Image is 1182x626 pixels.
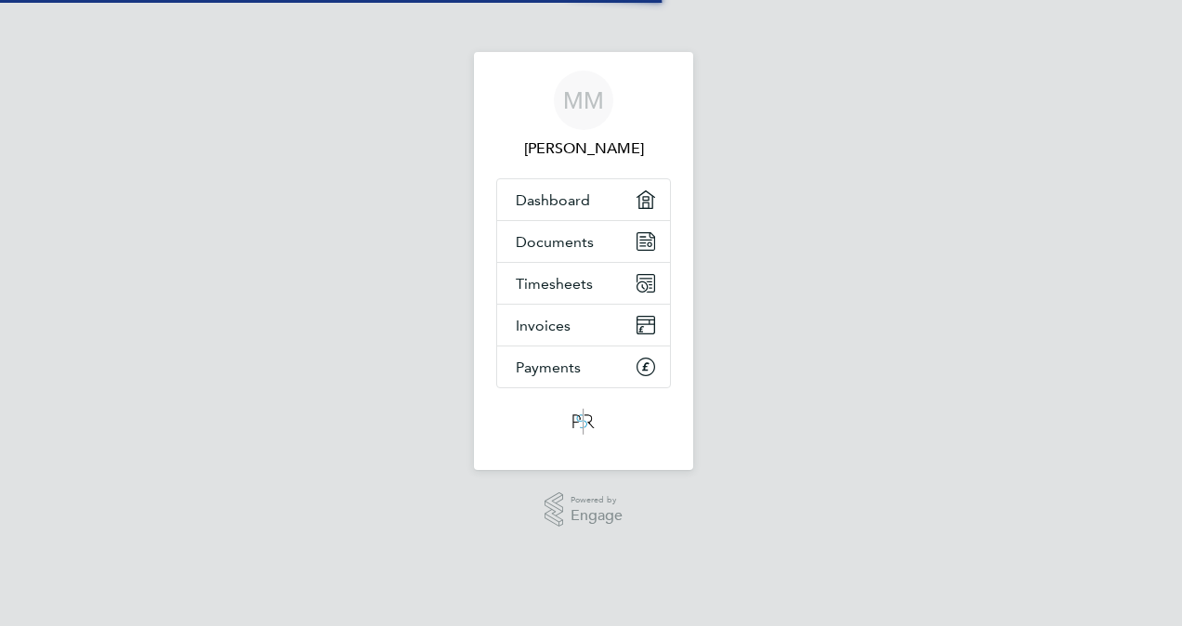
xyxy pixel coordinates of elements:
[497,221,670,262] a: Documents
[497,305,670,346] a: Invoices
[497,179,670,220] a: Dashboard
[516,191,590,209] span: Dashboard
[474,52,693,470] nav: Main navigation
[516,359,581,376] span: Payments
[516,233,594,251] span: Documents
[497,263,670,304] a: Timesheets
[516,317,571,334] span: Invoices
[496,137,671,160] span: Mark Mellis
[567,407,600,437] img: psrsolutions-logo-retina.png
[571,508,623,524] span: Engage
[516,275,593,293] span: Timesheets
[571,492,623,508] span: Powered by
[563,88,604,112] span: MM
[496,407,671,437] a: Go to home page
[496,71,671,160] a: MM[PERSON_NAME]
[497,346,670,387] a: Payments
[545,492,624,528] a: Powered byEngage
